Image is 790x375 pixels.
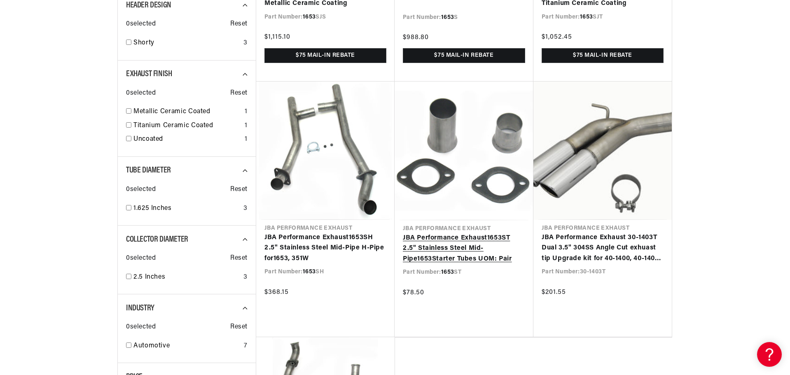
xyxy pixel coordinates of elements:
span: Industry [126,304,154,312]
div: 3 [243,203,248,214]
span: Header Design [126,1,171,9]
a: Titanium Ceramic Coated [133,121,241,131]
span: Reset [230,322,248,333]
span: Reset [230,184,248,195]
a: Shorty [133,38,240,49]
span: Reset [230,253,248,264]
span: Reset [230,19,248,30]
span: Tube Diameter [126,166,171,175]
span: Exhaust Finish [126,70,172,78]
a: 2.5 Inches [133,272,240,283]
span: 0 selected [126,88,156,99]
div: 3 [243,38,248,49]
a: Uncoated [133,134,241,145]
span: Reset [230,88,248,99]
a: 1.625 Inches [133,203,240,214]
span: Collector Diameter [126,235,188,244]
a: Automotive [133,341,241,352]
div: 1 [245,107,248,117]
a: JBA Performance Exhaust 30-1403T Dual 3.5" 304SS Angle Cut exhuast tip Upgrade kit for 40-1400, 4... [542,233,664,264]
a: JBA Performance Exhaust1653ST 2.5" Stainless Steel Mid-Pipe1653Starter Tubes UOM: Pair [403,233,525,265]
span: 0 selected [126,253,156,264]
span: 0 selected [126,19,156,30]
span: 0 selected [126,322,156,333]
a: JBA Performance Exhaust1653SH 2.5" Stainless Steel Mid-Pipe H-Pipe for1653, 351W [264,233,386,264]
div: 1 [245,121,248,131]
a: Metallic Ceramic Coated [133,107,241,117]
div: 3 [243,272,248,283]
div: 1 [245,134,248,145]
span: 0 selected [126,184,156,195]
div: 7 [244,341,248,352]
